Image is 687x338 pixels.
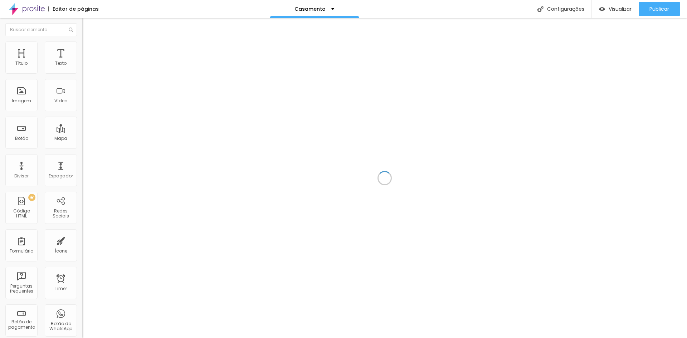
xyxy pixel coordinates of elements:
div: Código HTML [7,209,35,219]
div: Perguntas frequentes [7,284,35,294]
div: Formulário [10,249,33,254]
button: Visualizar [592,2,639,16]
div: Mapa [54,136,67,141]
div: Editor de páginas [48,6,99,11]
input: Buscar elemento [5,23,77,36]
div: Ícone [55,249,67,254]
div: Título [15,61,28,66]
p: Casamento [294,6,326,11]
span: Publicar [649,6,669,12]
div: Vídeo [54,98,67,103]
div: Divisor [14,173,29,178]
img: Icone [537,6,544,12]
div: Espaçador [49,173,73,178]
img: Icone [69,28,73,32]
div: Redes Sociais [47,209,75,219]
div: Botão [15,136,28,141]
div: Botão do WhatsApp [47,321,75,332]
img: view-1.svg [599,6,605,12]
div: Botão de pagamento [7,319,35,330]
div: Timer [55,286,67,291]
button: Publicar [639,2,680,16]
span: Visualizar [609,6,632,12]
div: Texto [55,61,67,66]
div: Imagem [12,98,31,103]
